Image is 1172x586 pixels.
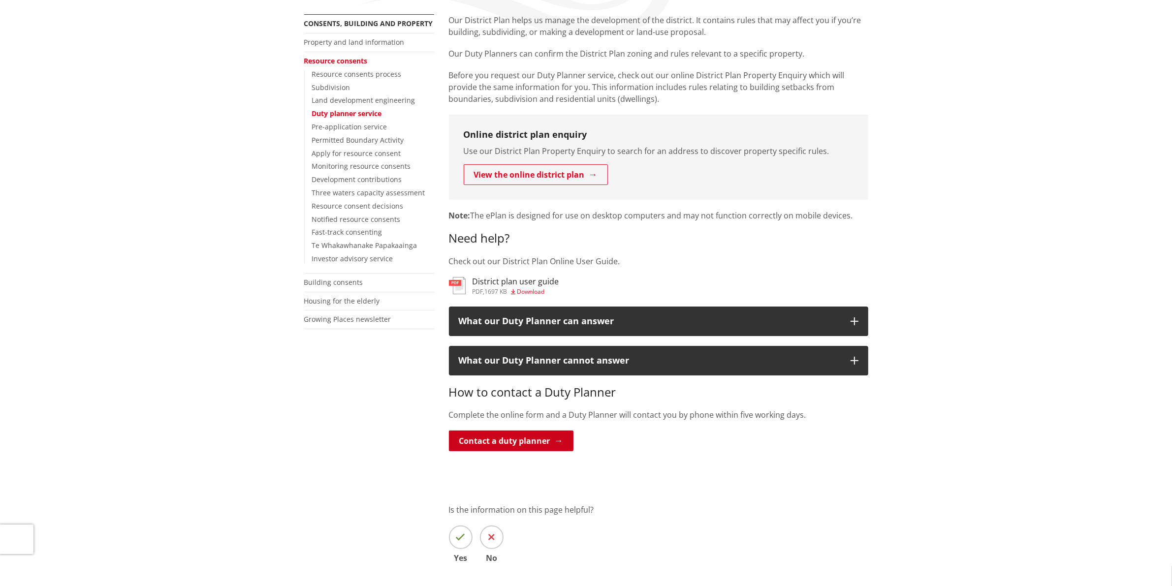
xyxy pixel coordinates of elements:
[449,277,559,295] a: District plan user guide pdf,1697 KB Download
[304,37,405,47] a: Property and land information
[485,287,507,296] span: 1697 KB
[312,95,415,105] a: Land development engineering
[312,227,382,237] a: Fast-track consenting
[312,122,387,131] a: Pre-application service
[449,554,473,562] span: Yes
[449,346,868,375] button: What our Duty Planner cannot answer
[312,254,393,263] a: Investor advisory service
[304,314,391,324] a: Growing Places newsletter
[312,135,404,145] a: Permitted Boundary Activity
[480,554,504,562] span: No
[473,277,559,286] h3: District plan user guide
[459,356,841,366] div: What our Duty Planner cannot answer
[449,504,868,516] p: Is the information on this page helpful?
[464,129,854,140] h3: Online district plan enquiry
[449,210,868,221] p: The ePlan is designed for use on desktop computers and may not function correctly on mobile devices.
[304,56,368,65] a: Resource consents
[312,201,404,211] a: Resource consent decisions
[459,316,841,326] div: What our Duty Planner can answer
[449,210,471,221] strong: Note:
[449,307,868,336] button: What our Duty Planner can answer
[304,278,363,287] a: Building consents
[312,69,402,79] a: Resource consents process
[449,255,868,267] p: Check out our District Plan Online User Guide.
[449,277,466,294] img: document-pdf.svg
[449,431,573,451] a: Contact a duty planner
[449,48,868,60] p: Our Duty Planners can confirm the District Plan zoning and rules relevant to a specific property.
[312,188,425,197] a: Three waters capacity assessment
[449,69,868,105] p: Before you request our Duty Planner service, check out our online District Plan Property Enquiry ...
[517,287,545,296] span: Download
[312,161,411,171] a: Monitoring resource consents
[449,385,868,400] h3: How to contact a Duty Planner
[312,149,401,158] a: Apply for resource consent
[312,83,350,92] a: Subdivision
[304,296,380,306] a: Housing for the elderly
[473,289,559,295] div: ,
[464,164,608,185] a: View the online district plan
[312,241,417,250] a: Te Whakawhanake Papakaainga
[449,409,868,421] p: Complete the online form and a Duty Planner will contact you by phone within five working days.
[449,14,868,38] p: Our District Plan helps us manage the development of the district. It contains rules that may aff...
[312,109,382,118] a: Duty planner service
[464,145,854,157] p: Use our District Plan Property Enquiry to search for an address to discover property specific rules.
[312,175,402,184] a: Development contributions
[473,287,483,296] span: pdf
[312,215,401,224] a: Notified resource consents
[449,231,868,246] h3: Need help?
[304,19,433,28] a: Consents, building and property
[1127,545,1162,580] iframe: Messenger Launcher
